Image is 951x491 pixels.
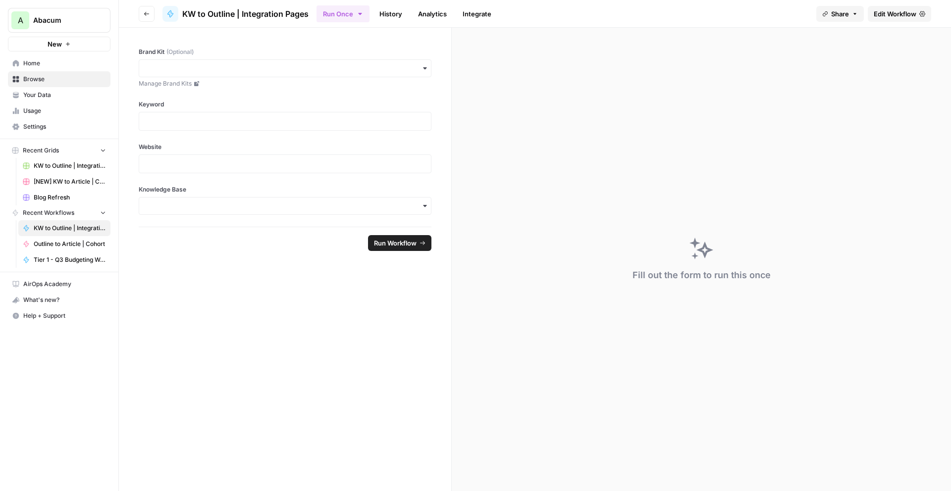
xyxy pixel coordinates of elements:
label: Knowledge Base [139,185,431,194]
span: AirOps Academy [23,280,106,289]
a: Settings [8,119,110,135]
span: (Optional) [166,48,194,56]
a: Manage Brand Kits [139,79,431,88]
a: Tier 1 - Q3 Budgeting Workflows [18,252,110,268]
a: Integrate [457,6,497,22]
a: Usage [8,103,110,119]
span: Edit Workflow [874,9,916,19]
a: KW to Outline | Integration Pages [18,220,110,236]
a: History [373,6,408,22]
span: Home [23,59,106,68]
a: [NEW] KW to Article | Cohort Grid [18,174,110,190]
a: Edit Workflow [868,6,931,22]
a: AirOps Academy [8,276,110,292]
button: Run Once [317,5,370,22]
span: Blog Refresh [34,193,106,202]
label: Website [139,143,431,151]
a: Outline to Article | Cohort [18,236,110,252]
span: New [48,39,62,49]
a: KW to Outline | Integration Pages [162,6,309,22]
a: Browse [8,71,110,87]
span: Settings [23,122,106,131]
span: Browse [23,75,106,84]
span: Share [831,9,849,19]
button: Help + Support [8,308,110,324]
button: Share [816,6,864,22]
span: A [18,14,23,26]
button: New [8,37,110,51]
div: What's new? [8,293,110,307]
button: What's new? [8,292,110,308]
span: Run Workflow [374,238,417,248]
a: KW to Outline | Integration Pages Grid [18,158,110,174]
div: Fill out the form to run this once [633,268,771,282]
a: Analytics [412,6,453,22]
a: Blog Refresh [18,190,110,205]
label: Brand Kit [139,48,431,56]
span: Recent Grids [23,146,59,155]
span: Tier 1 - Q3 Budgeting Workflows [34,255,106,264]
span: [NEW] KW to Article | Cohort Grid [34,177,106,186]
button: Workspace: Abacum [8,8,110,33]
span: KW to Outline | Integration Pages Grid [34,161,106,170]
span: Abacum [33,15,93,25]
button: Run Workflow [368,235,431,251]
a: Home [8,55,110,71]
span: Outline to Article | Cohort [34,240,106,248]
label: Keyword [139,100,431,109]
span: KW to Outline | Integration Pages [182,8,309,20]
span: Help + Support [23,311,106,320]
a: Your Data [8,87,110,103]
span: Recent Workflows [23,208,74,217]
span: Usage [23,106,106,115]
button: Recent Grids [8,143,110,158]
button: Recent Workflows [8,205,110,220]
span: Your Data [23,91,106,99]
span: KW to Outline | Integration Pages [34,224,106,233]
